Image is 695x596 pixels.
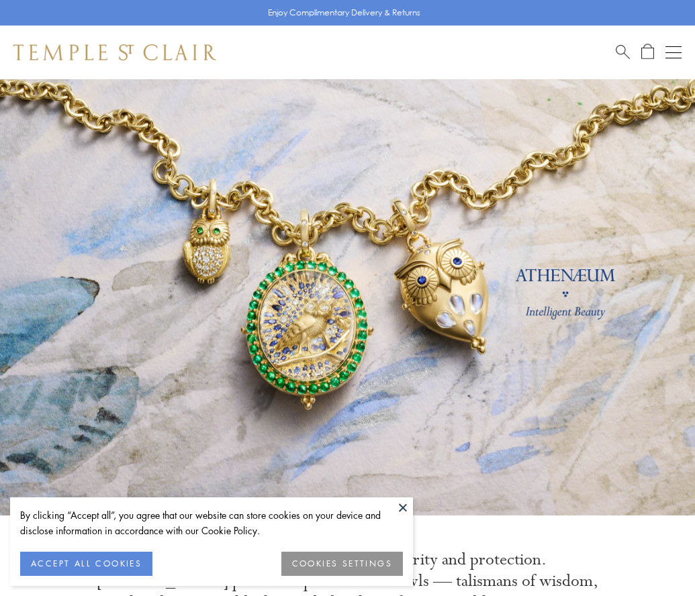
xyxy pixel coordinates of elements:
[281,552,403,576] button: COOKIES SETTINGS
[268,6,420,19] p: Enjoy Complimentary Delivery & Returns
[641,44,654,60] a: Open Shopping Bag
[20,552,152,576] button: ACCEPT ALL COOKIES
[616,44,630,60] a: Search
[665,44,682,60] button: Open navigation
[13,44,216,60] img: Temple St. Clair
[20,507,403,538] div: By clicking “Accept all”, you agree that our website can store cookies on your device and disclos...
